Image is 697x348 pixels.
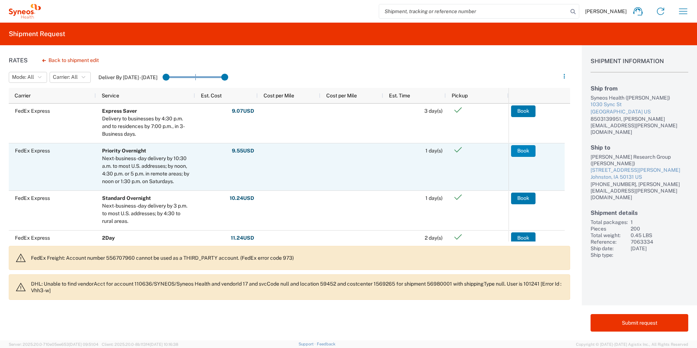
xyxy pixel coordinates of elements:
[591,167,688,174] div: [STREET_ADDRESS][PERSON_NAME]
[511,105,536,117] button: Book
[102,108,137,114] b: Express Saver
[264,93,294,98] span: Cost per Mile
[511,193,536,204] button: Book
[591,85,688,92] h2: Ship from
[230,195,254,202] strong: 10.24 USD
[102,202,192,225] div: Next-business-day delivery by 3 p.m. to most U.S. addresses; by 4:30 to rural areas.
[631,219,688,225] div: 1
[102,148,146,154] b: Priority Overnight
[591,209,688,216] h2: Shipment details
[591,232,628,239] div: Total weight:
[591,108,688,116] div: [GEOGRAPHIC_DATA] US
[591,239,628,245] div: Reference:
[452,93,468,98] span: Pickup
[631,225,688,232] div: 200
[15,93,31,98] span: Carrier
[231,145,254,157] button: 9.55USD
[591,101,688,108] div: 1030 Sync St
[232,147,254,154] strong: 9.55 USD
[102,195,151,201] b: Standard Overnight
[631,239,688,245] div: 7063334
[591,58,688,73] h1: Shipment Information
[585,8,627,15] span: [PERSON_NAME]
[425,235,443,241] span: 2 day(s)
[201,93,222,98] span: Est. Cost
[15,235,50,241] span: FedEx Express
[31,255,564,261] p: FedEx Freight: Account number 556707960 cannot be used as a THIRD_PARTY account. (FedEx error cod...
[102,93,119,98] span: Service
[50,72,91,83] button: Carrier: All
[9,342,98,347] span: Server: 2025.20.0-710e05ee653
[511,232,536,244] button: Book
[591,252,628,258] div: Ship type:
[425,195,443,201] span: 1 day(s)
[9,57,28,64] h1: Rates
[424,108,443,114] span: 3 day(s)
[591,174,688,181] div: Johnston, IA 50131 US
[591,94,688,101] div: Syneos Health ([PERSON_NAME])
[15,195,50,201] span: FedEx Express
[102,342,178,347] span: Client: 2025.20.0-8b113f4
[232,108,254,115] strong: 9.07 USD
[15,148,50,154] span: FedEx Express
[31,281,564,294] p: DHL: Unable to find vendorAcct for account 110636/SYNEOS/Syneos Health and vendorId 17 and svcCod...
[9,72,47,83] button: Mode: All
[150,342,178,347] span: [DATE] 10:16:38
[631,245,688,252] div: [DATE]
[591,314,688,332] button: Submit request
[591,116,688,135] div: 8503139951, [PERSON_NAME][EMAIL_ADDRESS][PERSON_NAME][DOMAIN_NAME]
[299,342,317,346] a: Support
[317,342,335,346] a: Feedback
[98,74,157,81] label: Deliver By [DATE] - [DATE]
[102,115,192,138] div: Delivery to businesses by 4:30 p.m. and to residences by 7:00 p.m., in 3-Business days.
[591,245,628,252] div: Ship date:
[230,232,254,244] button: 11.24USD
[591,101,688,115] a: 1030 Sync St[GEOGRAPHIC_DATA] US
[15,108,50,114] span: FedEx Express
[511,145,536,157] button: Book
[425,148,443,154] span: 1 day(s)
[591,225,628,232] div: Pieces
[231,105,254,117] button: 9.07USD
[326,93,357,98] span: Cost per Mile
[36,54,105,67] button: Back to shipment edit
[591,181,688,201] div: [PHONE_NUMBER], [PERSON_NAME][EMAIL_ADDRESS][PERSON_NAME][DOMAIN_NAME]
[12,74,34,81] span: Mode: All
[591,154,688,167] div: [PERSON_NAME] Research Group ([PERSON_NAME])
[591,144,688,151] h2: Ship to
[9,30,65,38] h2: Shipment Request
[576,341,688,348] span: Copyright © [DATE]-[DATE] Agistix Inc., All Rights Reserved
[53,74,78,81] span: Carrier: All
[69,342,98,347] span: [DATE] 09:51:04
[389,93,410,98] span: Est. Time
[591,167,688,181] a: [STREET_ADDRESS][PERSON_NAME]Johnston, IA 50131 US
[231,235,254,241] strong: 11.24 USD
[379,4,568,18] input: Shipment, tracking or reference number
[229,193,254,204] button: 10.24USD
[102,155,192,185] div: Next-business-day delivery by 10:30 a.m. to most U.S. addresses; by noon, 4:30 p.m. or 5 p.m. in ...
[591,219,628,225] div: Total packages:
[631,232,688,239] div: 0.45 LBS
[102,235,115,241] b: 2Day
